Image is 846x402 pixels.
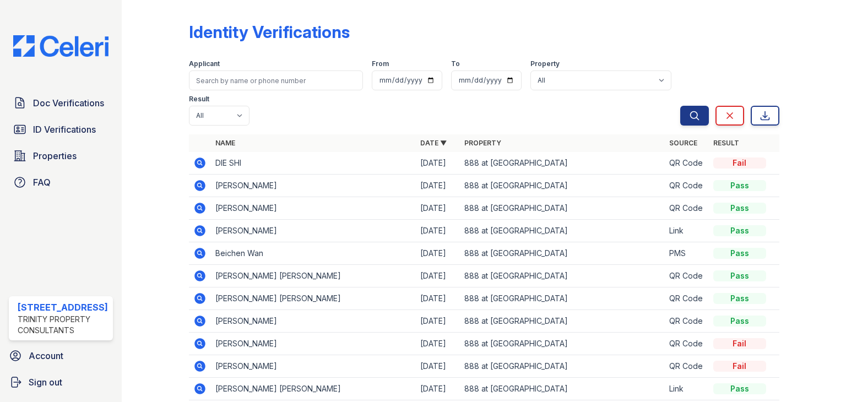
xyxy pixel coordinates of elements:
[420,139,447,147] a: Date ▼
[416,378,460,400] td: [DATE]
[665,152,709,175] td: QR Code
[665,197,709,220] td: QR Code
[460,378,665,400] td: 888 at [GEOGRAPHIC_DATA]
[713,316,766,327] div: Pass
[665,378,709,400] td: Link
[4,345,117,367] a: Account
[713,293,766,304] div: Pass
[713,203,766,214] div: Pass
[189,22,350,42] div: Identity Verifications
[665,310,709,333] td: QR Code
[460,197,665,220] td: 888 at [GEOGRAPHIC_DATA]
[416,197,460,220] td: [DATE]
[215,139,235,147] a: Name
[713,338,766,349] div: Fail
[451,59,460,68] label: To
[33,96,104,110] span: Doc Verifications
[713,248,766,259] div: Pass
[416,175,460,197] td: [DATE]
[211,152,416,175] td: DIE SHI
[9,171,113,193] a: FAQ
[416,220,460,242] td: [DATE]
[713,180,766,191] div: Pass
[416,287,460,310] td: [DATE]
[669,139,697,147] a: Source
[665,355,709,378] td: QR Code
[9,118,113,140] a: ID Verifications
[416,355,460,378] td: [DATE]
[4,35,117,57] img: CE_Logo_Blue-a8612792a0a2168367f1c8372b55b34899dd931a85d93a1a3d3e32e68fde9ad4.png
[33,123,96,136] span: ID Verifications
[665,242,709,265] td: PMS
[416,242,460,265] td: [DATE]
[460,333,665,355] td: 888 at [GEOGRAPHIC_DATA]
[29,376,62,389] span: Sign out
[211,265,416,287] td: [PERSON_NAME] [PERSON_NAME]
[464,139,501,147] a: Property
[460,152,665,175] td: 888 at [GEOGRAPHIC_DATA]
[372,59,389,68] label: From
[211,310,416,333] td: [PERSON_NAME]
[665,175,709,197] td: QR Code
[460,287,665,310] td: 888 at [GEOGRAPHIC_DATA]
[665,220,709,242] td: Link
[460,310,665,333] td: 888 at [GEOGRAPHIC_DATA]
[189,59,220,68] label: Applicant
[713,383,766,394] div: Pass
[211,242,416,265] td: Beichen Wan
[460,355,665,378] td: 888 at [GEOGRAPHIC_DATA]
[211,197,416,220] td: [PERSON_NAME]
[211,175,416,197] td: [PERSON_NAME]
[713,157,766,169] div: Fail
[211,287,416,310] td: [PERSON_NAME] [PERSON_NAME]
[211,378,416,400] td: [PERSON_NAME] [PERSON_NAME]
[665,265,709,287] td: QR Code
[211,333,416,355] td: [PERSON_NAME]
[460,265,665,287] td: 888 at [GEOGRAPHIC_DATA]
[416,265,460,287] td: [DATE]
[9,145,113,167] a: Properties
[9,92,113,114] a: Doc Verifications
[460,220,665,242] td: 888 at [GEOGRAPHIC_DATA]
[189,95,209,104] label: Result
[416,333,460,355] td: [DATE]
[18,314,109,336] div: Trinity Property Consultants
[189,70,363,90] input: Search by name or phone number
[460,242,665,265] td: 888 at [GEOGRAPHIC_DATA]
[460,175,665,197] td: 888 at [GEOGRAPHIC_DATA]
[665,333,709,355] td: QR Code
[211,220,416,242] td: [PERSON_NAME]
[713,139,739,147] a: Result
[33,149,77,162] span: Properties
[29,349,63,362] span: Account
[4,371,117,393] a: Sign out
[713,270,766,281] div: Pass
[416,310,460,333] td: [DATE]
[713,361,766,372] div: Fail
[211,355,416,378] td: [PERSON_NAME]
[665,287,709,310] td: QR Code
[713,225,766,236] div: Pass
[530,59,560,68] label: Property
[33,176,51,189] span: FAQ
[416,152,460,175] td: [DATE]
[18,301,109,314] div: [STREET_ADDRESS]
